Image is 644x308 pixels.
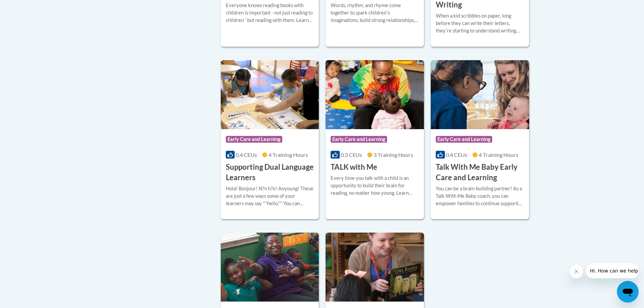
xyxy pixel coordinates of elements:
div: You can be a brain-building partner! As a Talk With Me Baby coach, you can empower families to co... [436,185,524,207]
iframe: Close message [570,265,583,278]
img: Course Logo [431,60,529,129]
span: 4 Training Hours [479,151,518,158]
img: Course Logo [326,233,424,302]
h3: TALK with Me [331,162,377,172]
a: Course LogoEarly Care and Learning0.3 CEUs3 Training Hours TALK with MeEvery time you talk with a... [326,60,424,219]
div: Words, rhythm, and rhyme come together to spark childrenʹs imaginations, build strong relationshi... [331,2,419,24]
div: Every time you talk with a child is an opportunity to build their brain for reading, no matter ho... [331,174,419,197]
span: Early Care and Learning [226,136,282,143]
span: 0.4 CEUs [446,151,467,158]
div: Everyone knows reading books with children is important - not just reading to children ʹ but read... [226,2,314,24]
img: Course Logo [326,60,424,129]
span: 3 Training Hours [374,151,413,158]
iframe: Message from company [586,263,639,278]
span: Early Care and Learning [436,136,492,143]
h3: Supporting Dual Language Learners [226,162,314,183]
img: Course Logo [221,60,319,129]
span: Early Care and Learning [331,136,387,143]
a: Course LogoEarly Care and Learning0.4 CEUs4 Training Hours Talk With Me Baby Early Care and Learn... [431,60,529,219]
span: 0.4 CEUs [236,151,257,158]
span: Hi. How can we help? [4,5,55,10]
h3: Talk With Me Baby Early Care and Learning [436,162,524,183]
img: Course Logo [221,233,319,302]
div: Hola! Bonjour! N?n h?o! Anyoung! These are just a few ways some of your learners may say ""hello.... [226,185,314,207]
iframe: Button to launch messaging window [617,281,639,303]
span: 4 Training Hours [268,151,308,158]
div: When a kid scribbles on paper, long before they can write their letters, theyʹre starting to unde... [436,12,524,34]
span: 0.3 CEUs [341,151,362,158]
a: Course LogoEarly Care and Learning0.4 CEUs4 Training Hours Supporting Dual Language LearnersHola!... [221,60,319,219]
